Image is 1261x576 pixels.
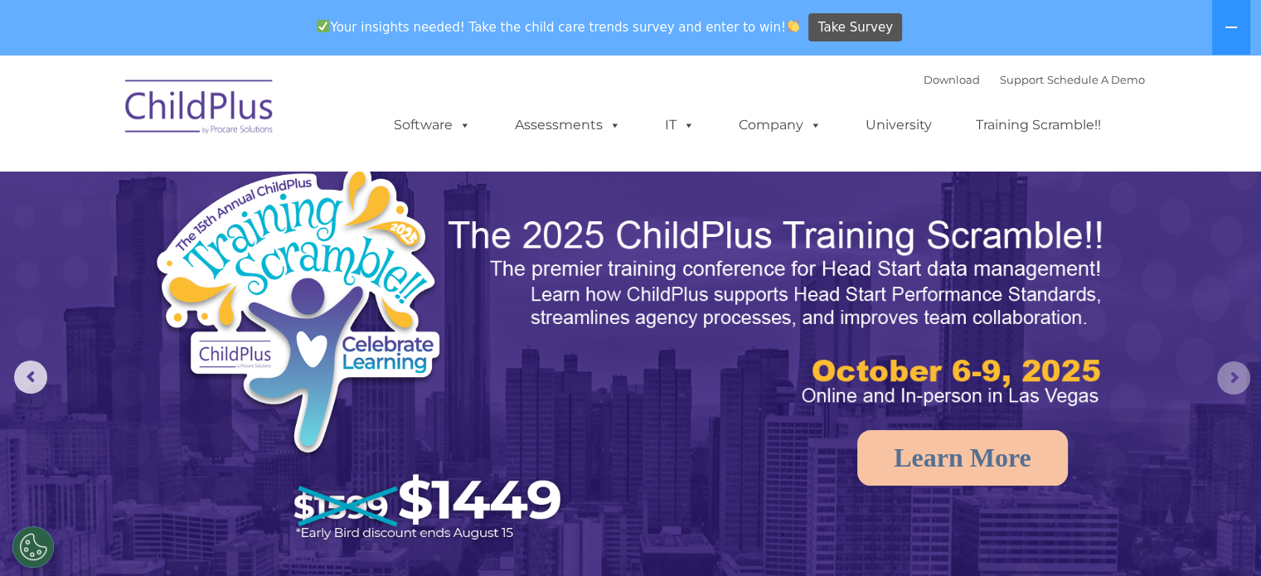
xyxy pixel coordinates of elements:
span: Phone number [230,177,301,190]
a: Support [1000,73,1044,86]
a: Learn More [857,430,1068,486]
span: Take Survey [818,13,893,42]
a: Assessments [498,109,638,142]
img: ChildPlus by Procare Solutions [117,68,283,151]
img: 👏 [787,20,799,32]
a: Software [377,109,487,142]
a: Download [924,73,980,86]
a: Training Scramble!! [959,109,1118,142]
span: Your insights needed! Take the child care trends survey and enter to win! [310,11,807,43]
span: Last name [230,109,281,122]
a: University [849,109,948,142]
a: Take Survey [808,13,902,42]
button: Cookies Settings [12,526,54,568]
a: IT [648,109,711,142]
img: ✅ [317,20,329,32]
font: | [924,73,1145,86]
a: Schedule A Demo [1047,73,1145,86]
a: Company [722,109,838,142]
